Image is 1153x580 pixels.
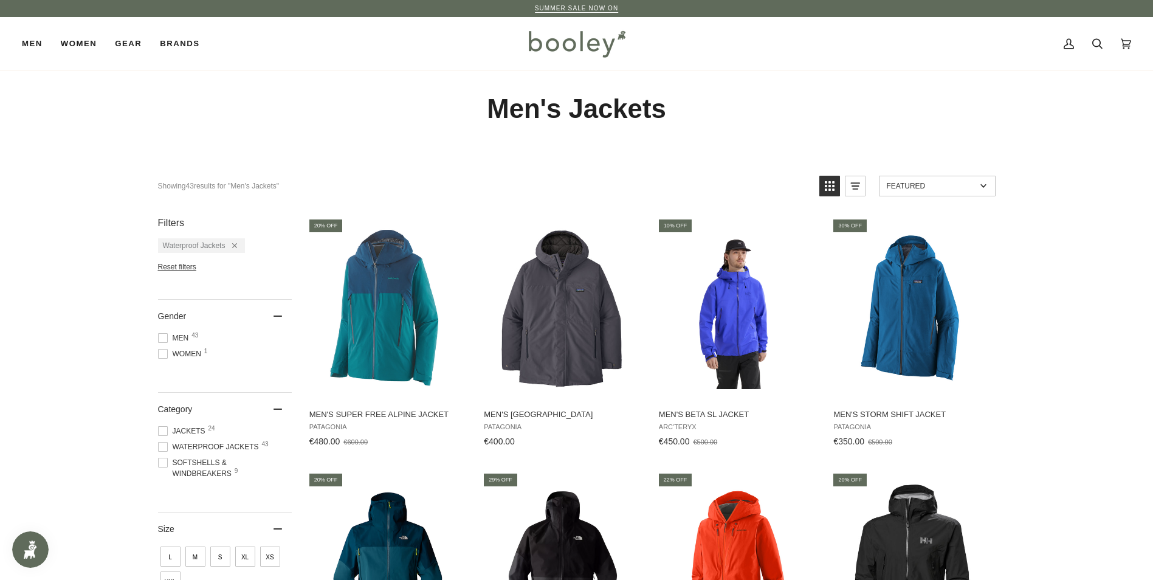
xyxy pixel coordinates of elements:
[484,409,641,420] span: Men's [GEOGRAPHIC_DATA]
[308,228,469,389] img: Patagonia Men's Super Free Alpine Jacket - Booley Galway
[833,409,991,420] span: Men's Storm Shift Jacket
[659,423,816,431] span: Arc'teryx
[12,531,49,568] iframe: Button to open loyalty program pop-up
[523,26,630,61] img: Booley
[693,438,717,446] span: €500.00
[262,441,269,447] span: 43
[659,219,692,232] div: 10% off
[819,176,840,196] a: View grid mode
[185,547,205,567] span: Size: M
[309,423,467,431] span: Patagonia
[235,547,255,567] span: Size: XL
[186,182,194,190] b: 43
[833,437,864,446] span: €350.00
[163,241,225,250] span: Waterproof Jackets
[260,547,280,567] span: Size: XS
[659,437,690,446] span: €450.00
[482,218,643,451] a: Men's Windshadow Parka
[309,409,467,420] span: Men's Super Free Alpine Jacket
[158,311,187,321] span: Gender
[22,38,43,50] span: Men
[160,38,199,50] span: Brands
[158,263,292,271] li: Reset filters
[158,333,193,344] span: Men
[484,423,641,431] span: Patagonia
[831,218,993,451] a: Men's Storm Shift Jacket
[158,348,205,359] span: Women
[831,228,993,389] img: Patagonia Men's Storm Shift Jacket Endless Blue - Booley Galway
[482,228,643,389] img: Patagonia Men's Windshadow Parka Forge Grey - Booley Galway
[158,457,292,479] span: Softshells & Windbreakers
[309,474,343,486] div: 20% off
[208,426,215,432] span: 24
[115,38,142,50] span: Gear
[210,547,230,567] span: Size: S
[158,524,174,534] span: Size
[309,437,340,446] span: €480.00
[308,218,469,451] a: Men's Super Free Alpine Jacket
[833,219,867,232] div: 30% off
[833,423,991,431] span: Patagonia
[235,468,238,474] span: 9
[343,438,368,446] span: €600.00
[158,404,193,414] span: Category
[657,218,818,451] a: Men's Beta SL Jacket
[845,176,866,196] a: View list mode
[160,547,181,567] span: Size: L
[158,92,996,126] h1: Men's Jackets
[158,218,185,229] span: Filters
[151,17,208,71] a: Brands
[225,241,237,250] div: Remove filter: Waterproof Jackets
[204,348,208,354] span: 1
[535,5,619,12] a: SUMMER SALE NOW ON
[484,437,515,446] span: €400.00
[191,333,198,339] span: 43
[887,182,976,190] span: Featured
[158,441,263,452] span: Waterproof Jackets
[61,38,97,50] span: Women
[158,263,196,271] span: Reset filters
[158,176,280,196] div: Showing results for "Men's Jackets"
[833,474,867,486] div: 20% off
[106,17,151,71] a: Gear
[309,219,343,232] div: 20% off
[879,176,996,196] a: Sort options
[22,17,52,71] a: Men
[52,17,106,71] a: Women
[659,474,692,486] div: 22% off
[484,474,517,486] div: 29% off
[659,409,816,420] span: Men's Beta SL Jacket
[158,426,209,437] span: Jackets
[868,438,892,446] span: €500.00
